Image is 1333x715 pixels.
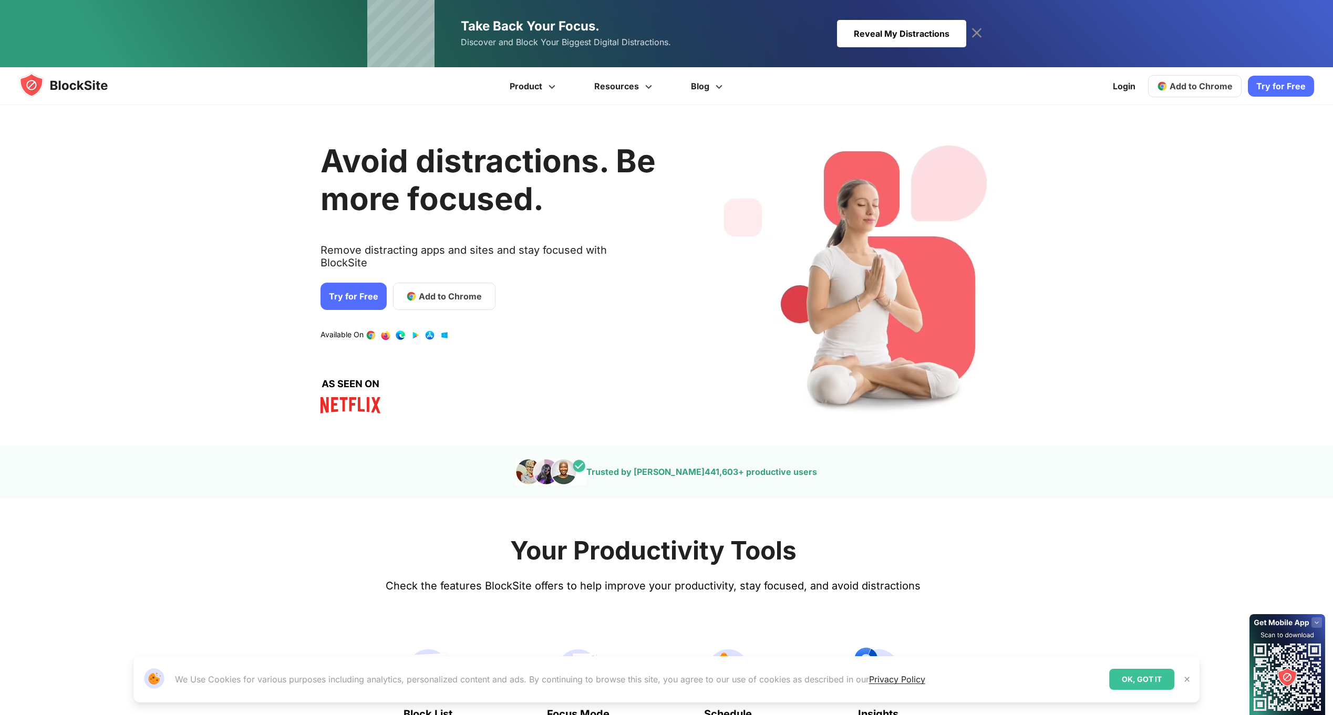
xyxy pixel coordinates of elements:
[461,18,600,34] span: Take Back Your Focus.
[1180,672,1194,686] button: Close
[419,290,482,303] span: Add to Chrome
[1107,74,1142,99] a: Login
[1248,76,1314,97] a: Try for Free
[321,142,656,217] h1: Avoid distractions. Be more focused.
[393,283,495,310] a: Add to Chrome
[175,673,925,686] p: We Use Cookies for various purposes including analytics, personalized content and ads. By continu...
[461,35,671,50] span: Discover and Block Your Biggest Digital Distractions.
[705,467,738,477] span: 441,603
[321,330,364,340] text: Available On
[1109,669,1174,690] div: OK, GOT IT
[1183,675,1191,683] img: Close
[586,467,817,477] text: Trusted by [PERSON_NAME] + productive users
[386,579,921,592] text: Check the features BlockSite offers to help improve your productivity, stay focused, and avoid di...
[837,20,966,47] div: Reveal My Distractions
[321,283,387,310] a: Try for Free
[19,72,128,98] img: blocksite-icon.5d769676.svg
[576,67,673,105] a: Resources
[515,459,586,485] img: pepole images
[510,535,797,566] h2: Your Productivity Tools
[1157,81,1167,91] img: chrome-icon.svg
[321,244,656,277] text: Remove distracting apps and sites and stay focused with BlockSite
[1170,81,1233,91] span: Add to Chrome
[1148,75,1242,97] a: Add to Chrome
[492,67,576,105] a: Product
[869,674,925,685] a: Privacy Policy
[673,67,743,105] a: Blog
